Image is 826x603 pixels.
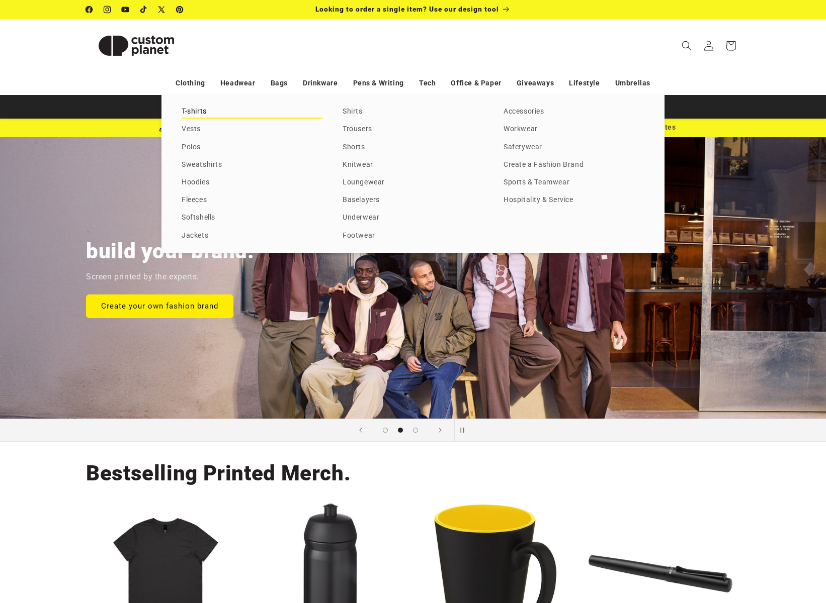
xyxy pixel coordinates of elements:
a: Hoodies [182,176,322,189]
a: Shirts [343,105,483,119]
a: Headwear [220,74,256,92]
a: Custom Planet [82,19,191,72]
h2: build your brand. [86,238,255,265]
a: Baselayers [343,193,483,207]
a: Workwear [504,123,644,136]
a: Polos [182,141,322,154]
a: Jackets [182,229,322,243]
a: Bags [271,74,288,92]
a: Softshells [182,211,322,225]
a: Shorts [343,141,483,154]
a: Create your own fashion brand [86,294,233,318]
a: Create a Fashion Brand [504,158,644,172]
a: Loungewear [343,176,483,189]
summary: Search [676,35,698,57]
button: Previous slide [350,419,372,441]
a: Pens & Writing [353,74,404,92]
button: Load slide 3 of 3 [408,423,423,438]
a: Fleeces [182,193,322,207]
a: Sweatshirts [182,158,322,172]
button: Load slide 2 of 3 [393,423,408,438]
a: Underwear [343,211,483,225]
a: Vests [182,123,322,136]
img: Custom Planet [86,23,187,68]
a: Hospitality & Service [504,193,644,207]
a: Knitwear [343,158,483,172]
a: Giveaways [517,74,554,92]
a: Office & Paper [451,74,501,92]
h2: Bestselling Printed Merch. [86,460,351,487]
span: Looking to order a single item? Use our design tool [315,5,499,13]
a: T-shirts [182,105,322,119]
a: Tech [419,74,436,92]
a: Lifestyle [569,74,600,92]
button: Load slide 1 of 3 [378,423,393,438]
p: Screen printed by the experts. [86,270,199,284]
a: Footwear [343,229,483,243]
a: Clothing [176,74,205,92]
a: Accessories [504,105,644,119]
a: Trousers [343,123,483,136]
a: Umbrellas [615,74,650,92]
a: Safetywear [504,141,644,154]
a: Drinkware [303,74,338,92]
button: Next slide [429,419,451,441]
a: Sports & Teamwear [504,176,644,189]
button: Pause slideshow [454,419,476,441]
iframe: Chat Widget [653,494,826,603]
